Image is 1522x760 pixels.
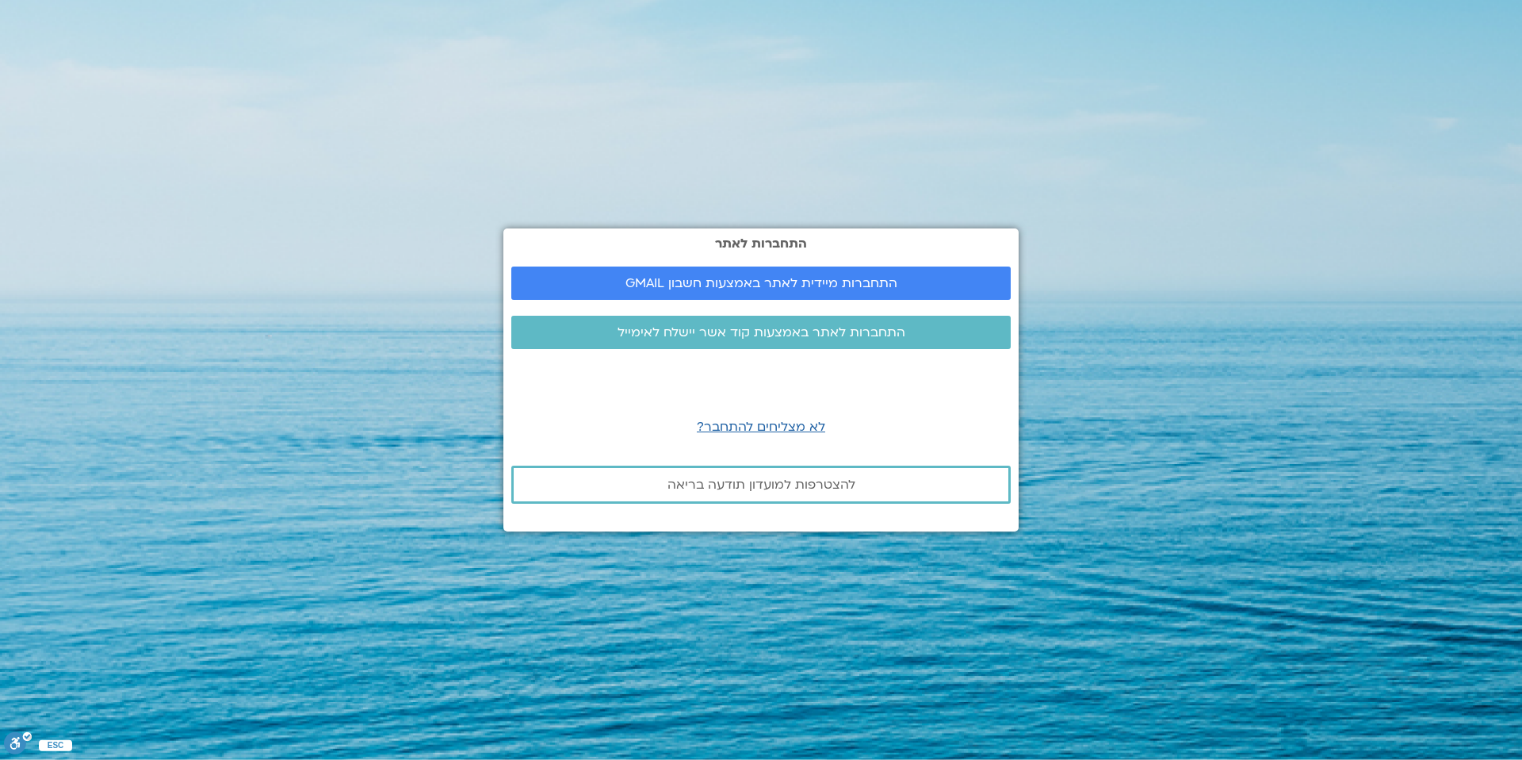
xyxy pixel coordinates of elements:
a: התחברות לאתר באמצעות קוד אשר יישלח לאימייל [511,316,1011,349]
a: להצטרפות למועדון תודעה בריאה [511,466,1011,504]
span: להצטרפות למועדון תודעה בריאה [667,478,855,492]
a: לא מצליחים להתחבר? [697,418,825,436]
h2: התחברות לאתר [511,236,1011,251]
span: התחברות מיידית לאתר באמצעות חשבון GMAIL [625,276,897,290]
a: התחברות מיידית לאתר באמצעות חשבון GMAIL [511,267,1011,300]
span: התחברות לאתר באמצעות קוד אשר יישלח לאימייל [618,325,905,340]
